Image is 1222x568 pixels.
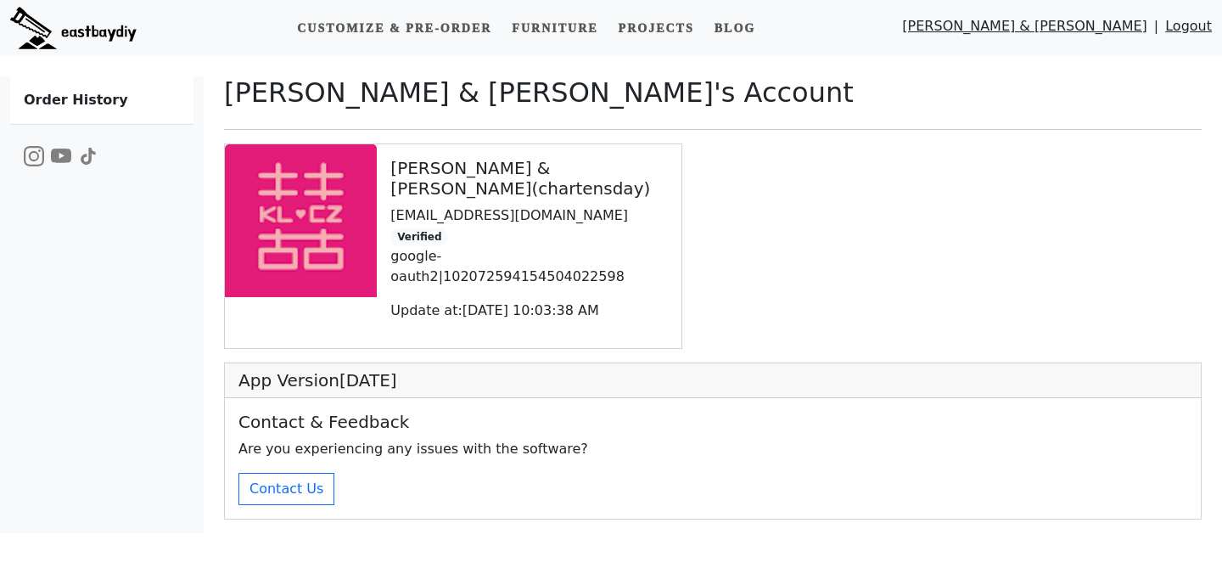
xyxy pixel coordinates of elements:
span: | [1154,16,1158,44]
p: [EMAIL_ADDRESS][DOMAIN_NAME] [390,205,668,287]
a: Watch the build video or pictures on Instagram [24,147,44,163]
span: google-oauth2|102072594154504022598 [390,248,625,284]
h5: App Version [DATE] [225,363,1201,398]
p: Update at: [DATE] 10:03:38 AM [390,301,668,321]
a: Order History [10,76,193,124]
img: avator [225,144,377,296]
b: Order History [24,92,128,108]
a: Watch the build video or pictures on TikTok [78,147,98,163]
a: Projects [612,13,701,44]
button: Contact Us [238,473,334,505]
a: Watch the build video or pictures on YouTube [51,147,71,163]
h2: [PERSON_NAME] & [PERSON_NAME] 's Account [224,76,854,109]
h5: Contact & Feedback [238,412,1187,432]
a: Customize & Pre-order [290,13,498,44]
a: Blog [708,13,762,44]
a: Logout [1165,16,1212,44]
h5: [PERSON_NAME] & [PERSON_NAME] ( chartensday ) [390,158,668,199]
a: [PERSON_NAME] & [PERSON_NAME] [902,16,1146,44]
p: Are you experiencing any issues with the software? [238,439,1187,459]
a: Furniture [505,13,604,44]
span: Verified [390,228,448,245]
img: eastbaydiy [10,7,137,49]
